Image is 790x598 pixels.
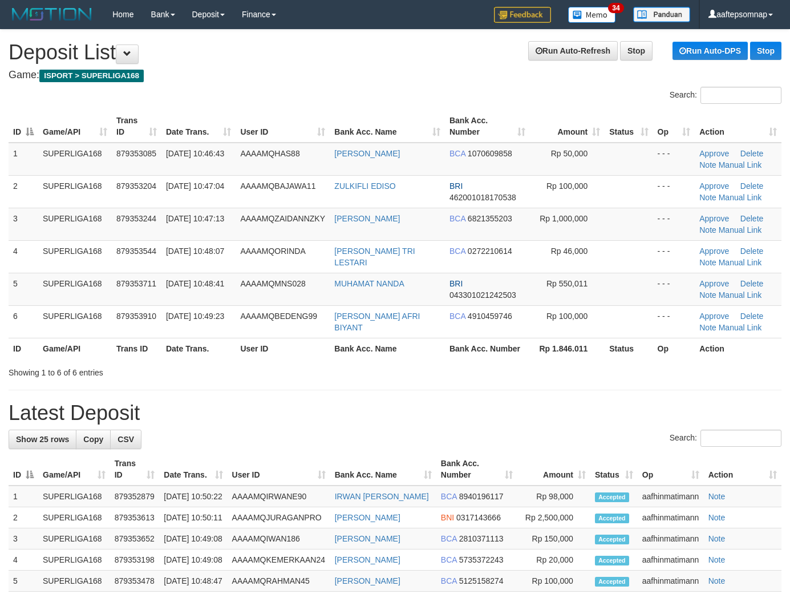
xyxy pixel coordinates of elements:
[638,549,704,571] td: aafhinmatimann
[236,110,330,143] th: User ID: activate to sort column ascending
[653,175,695,208] td: - - -
[449,149,465,158] span: BCA
[719,193,762,202] a: Manual Link
[653,240,695,273] td: - - -
[116,149,156,158] span: 879353085
[330,110,445,143] th: Bank Acc. Name: activate to sort column ascending
[708,576,726,585] a: Note
[166,149,224,158] span: [DATE] 10:46:43
[110,430,141,449] a: CSV
[83,435,103,444] span: Copy
[441,492,457,501] span: BCA
[551,149,588,158] span: Rp 50,000
[468,312,512,321] span: Copy 4910459746 to clipboard
[638,528,704,549] td: aafhinmatimann
[116,181,156,191] span: 879353204
[670,87,781,104] label: Search:
[546,312,588,321] span: Rp 100,000
[708,513,726,522] a: Note
[595,556,629,565] span: Accepted
[110,453,160,486] th: Trans ID: activate to sort column ascending
[699,149,729,158] a: Approve
[159,571,227,592] td: [DATE] 10:48:47
[9,362,321,378] div: Showing 1 to 6 of 6 entries
[740,149,763,158] a: Delete
[517,486,590,507] td: Rp 98,000
[700,87,781,104] input: Search:
[468,214,512,223] span: Copy 6821355203 to clipboard
[653,273,695,305] td: - - -
[38,549,110,571] td: SUPERLIGA168
[38,273,112,305] td: SUPERLIGA168
[335,555,400,564] a: [PERSON_NAME]
[595,535,629,544] span: Accepted
[159,453,227,486] th: Date Trans.: activate to sort column ascending
[9,402,781,425] h1: Latest Deposit
[9,305,38,338] td: 6
[330,453,436,486] th: Bank Acc. Name: activate to sort column ascending
[236,338,330,359] th: User ID
[700,430,781,447] input: Search:
[517,571,590,592] td: Rp 100,000
[161,110,236,143] th: Date Trans.: activate to sort column ascending
[517,528,590,549] td: Rp 150,000
[719,323,762,332] a: Manual Link
[699,247,729,256] a: Approve
[653,208,695,240] td: - - -
[9,549,38,571] td: 4
[116,279,156,288] span: 879353711
[699,279,729,288] a: Approve
[708,492,726,501] a: Note
[38,453,110,486] th: Game/API: activate to sort column ascending
[38,305,112,338] td: SUPERLIGA168
[116,214,156,223] span: 879353244
[653,110,695,143] th: Op: activate to sort column ascending
[699,181,729,191] a: Approve
[240,279,305,288] span: AAAAMQMNS028
[595,492,629,502] span: Accepted
[9,110,38,143] th: ID: activate to sort column descending
[699,258,716,267] a: Note
[459,492,504,501] span: Copy 8940196117 to clipboard
[740,181,763,191] a: Delete
[9,143,38,176] td: 1
[441,555,457,564] span: BCA
[449,214,465,223] span: BCA
[653,305,695,338] td: - - -
[441,513,454,522] span: BNI
[159,507,227,528] td: [DATE] 10:50:11
[740,247,763,256] a: Delete
[334,247,415,267] a: [PERSON_NAME] TRI LESTARI
[228,528,330,549] td: AAAAMQIWAN186
[240,214,325,223] span: AAAAMQZAIDANNZKY
[228,571,330,592] td: AAAAMQRAHMAN45
[334,214,400,223] a: [PERSON_NAME]
[494,7,551,23] img: Feedback.jpg
[9,486,38,507] td: 1
[112,110,161,143] th: Trans ID: activate to sort column ascending
[740,279,763,288] a: Delete
[638,571,704,592] td: aafhinmatimann
[110,486,160,507] td: 879352879
[9,571,38,592] td: 5
[540,214,588,223] span: Rp 1,000,000
[9,430,76,449] a: Show 25 rows
[334,279,404,288] a: MUHAMAT NANDA
[228,453,330,486] th: User ID: activate to sort column ascending
[9,273,38,305] td: 5
[9,175,38,208] td: 2
[335,576,400,585] a: [PERSON_NAME]
[441,576,457,585] span: BCA
[605,110,653,143] th: Status: activate to sort column ascending
[9,208,38,240] td: 3
[449,193,516,202] span: Copy 462001018170538 to clipboard
[38,240,112,273] td: SUPERLIGA168
[38,507,110,528] td: SUPERLIGA168
[468,247,512,256] span: Copy 0272210614 to clipboard
[699,323,716,332] a: Note
[530,110,605,143] th: Amount: activate to sort column ascending
[608,3,623,13] span: 34
[719,160,762,169] a: Manual Link
[670,430,781,447] label: Search:
[699,290,716,300] a: Note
